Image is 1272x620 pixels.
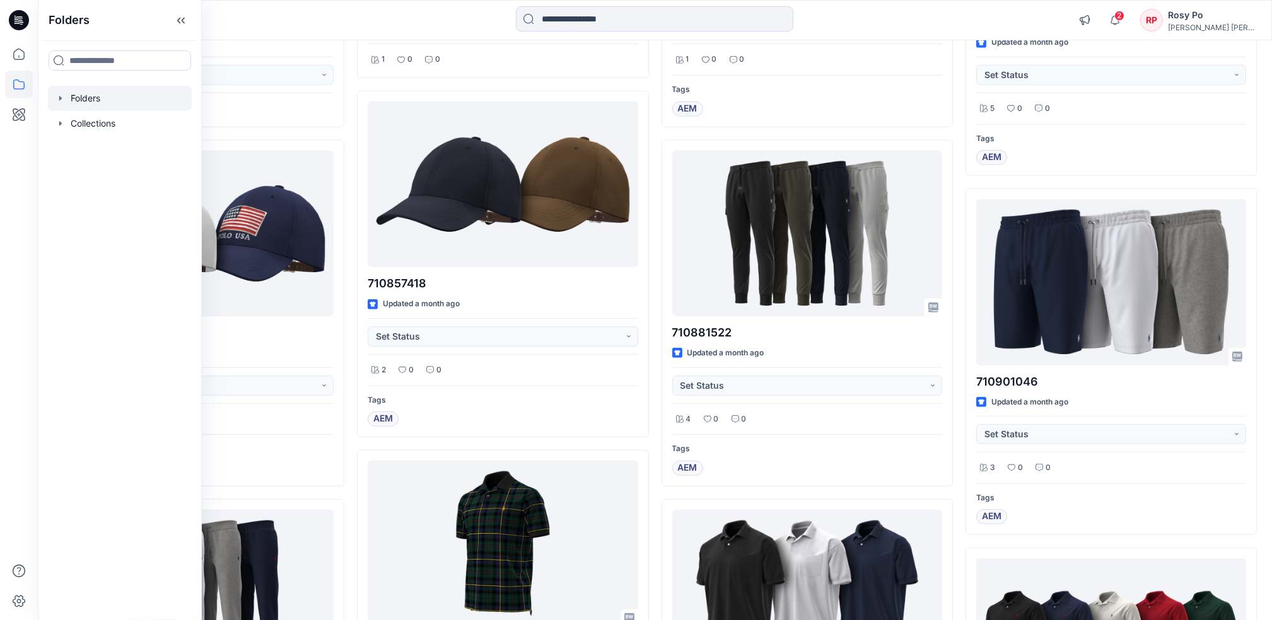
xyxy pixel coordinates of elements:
[1114,11,1124,21] span: 2
[1046,461,1051,474] p: 0
[1017,102,1022,115] p: 0
[368,394,638,407] p: Tags
[714,413,719,426] p: 0
[1168,23,1256,32] div: [PERSON_NAME] [PERSON_NAME]
[1168,8,1256,23] div: Rosy Po
[990,102,995,115] p: 5
[742,413,747,426] p: 0
[1018,461,1023,474] p: 0
[990,461,995,474] p: 3
[409,364,414,377] p: 0
[407,53,412,66] p: 0
[1140,9,1163,32] div: RP
[678,461,697,476] span: AEM
[976,132,1246,146] p: Tags
[1045,102,1050,115] p: 0
[368,101,638,267] a: 710857418
[678,101,697,117] span: AEM
[672,83,942,96] p: Tags
[740,53,745,66] p: 0
[382,364,386,377] p: 2
[672,442,942,456] p: Tags
[672,151,942,316] a: 710881522
[373,411,393,427] span: AEM
[368,275,638,292] p: 710857418
[976,491,1246,505] p: Tags
[712,53,717,66] p: 0
[382,53,385,66] p: 1
[991,36,1068,49] p: Updated a month ago
[982,509,1001,524] span: AEM
[982,150,1001,165] span: AEM
[976,199,1246,365] a: 710901046
[687,347,764,360] p: Updated a month ago
[435,53,440,66] p: 0
[672,324,942,342] p: 710881522
[686,413,691,426] p: 4
[976,373,1246,391] p: 710901046
[383,297,460,311] p: Updated a month ago
[436,364,441,377] p: 0
[991,396,1068,409] p: Updated a month ago
[686,53,689,66] p: 1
